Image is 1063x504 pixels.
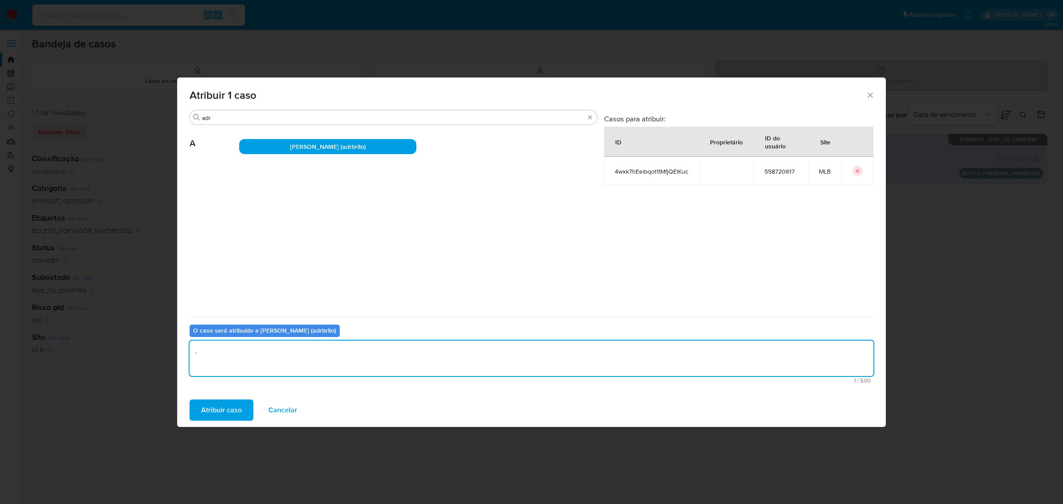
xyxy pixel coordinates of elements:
[754,127,808,156] div: ID do usuário
[699,131,753,152] div: Proprietário
[201,400,242,420] span: Atribuir caso
[852,166,863,176] button: icon-button
[810,131,841,152] div: Site
[257,399,309,421] button: Cancelar
[190,399,253,421] button: Atribuir caso
[177,78,886,427] div: assign-modal
[268,400,297,420] span: Cancelar
[866,91,874,99] button: Fechar a janela
[615,167,688,175] span: 4wxk7hEeibqot1tMfjQElKuc
[202,114,585,122] input: Analista de pesquisa
[290,142,366,151] span: [PERSON_NAME] (adrbrito)
[190,125,239,149] span: A
[239,139,416,154] div: [PERSON_NAME] (adrbrito)
[193,114,200,121] button: Procurar
[819,167,831,175] span: MLB
[604,114,873,123] h3: Casos para atribuir:
[605,131,632,152] div: ID
[764,167,798,175] span: 558720617
[193,326,336,335] b: O caso será atribuído a [PERSON_NAME] (adrbrito)
[190,90,866,101] span: Atribuir 1 caso
[192,378,871,384] span: Máximo de 500 caracteres
[190,341,873,376] textarea: .
[586,114,594,121] button: Apagar busca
